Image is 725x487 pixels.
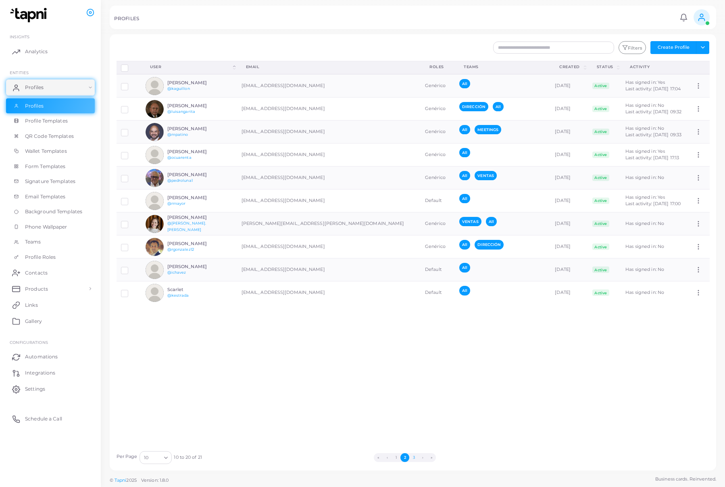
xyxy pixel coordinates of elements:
span: 2025 [126,477,136,484]
h6: [PERSON_NAME] [167,264,227,269]
a: Background Templates [6,204,95,219]
span: Version: 1.8.0 [141,477,169,483]
span: All [459,263,470,272]
h6: [PERSON_NAME] [167,126,227,131]
td: [EMAIL_ADDRESS][DOMAIN_NAME] [237,189,421,212]
span: Signature Templates [25,178,75,185]
span: Products [25,285,48,293]
button: Go to first page [374,453,383,462]
a: Settings [6,381,95,397]
a: @luisangarita [167,109,195,114]
a: Integrations [6,365,95,381]
span: Last activity: [DATE] 17:00 [625,201,681,206]
a: @pedroluna1 [167,178,193,183]
span: Phone Wallpaper [25,223,67,231]
span: Active [592,129,609,135]
ul: Pagination [202,453,608,462]
td: [PERSON_NAME][EMAIL_ADDRESS][PERSON_NAME][DOMAIN_NAME] [237,212,421,235]
button: Go to page 3 [409,453,418,462]
span: Has signed in: No [625,125,664,131]
div: User [150,64,231,70]
span: Active [592,221,609,227]
span: DIRECCIÓN [459,102,488,111]
a: @[PERSON_NAME].[PERSON_NAME] [167,221,206,232]
td: [DATE] [550,121,588,144]
span: Last activity: [DATE] 09:32 [625,109,681,114]
td: Genérico [421,144,455,166]
span: Gallery [25,318,42,325]
span: DIRECCIÓN [475,240,504,249]
th: Row-selection [117,61,142,74]
td: [DATE] [550,144,588,166]
span: Profiles [25,84,44,91]
span: Analytics [25,48,48,55]
span: Active [592,152,609,158]
span: Background Templates [25,208,82,215]
span: VENTAS [475,171,497,180]
span: Active [592,106,609,112]
img: avatar [146,284,164,302]
span: Profiles [25,102,44,110]
td: Genérico [421,212,455,235]
a: @mpatino [167,132,188,137]
td: [DATE] [550,98,588,121]
span: 10 [144,454,148,462]
a: @rmayor [167,201,186,206]
td: Default [421,281,455,304]
span: Automations [25,353,58,360]
button: Filters [619,41,646,54]
img: logo [7,8,52,23]
span: QR Code Templates [25,133,74,140]
a: Form Templates [6,159,95,174]
h6: [PERSON_NAME] [167,215,227,220]
span: Active [592,83,609,89]
td: [DATE] [550,281,588,304]
td: [DATE] [550,74,588,98]
td: Genérico [421,235,455,258]
span: Form Templates [25,163,66,170]
span: All [459,125,470,134]
span: Last activity: [DATE] 17:13 [625,155,679,160]
span: Has signed in: No [625,102,664,108]
td: Genérico [421,98,455,121]
a: Links [6,297,95,313]
div: activity [630,64,681,70]
td: [DATE] [550,235,588,258]
span: 10 to 20 of 21 [174,454,202,461]
td: [EMAIL_ADDRESS][DOMAIN_NAME] [237,281,421,304]
a: Tapni [115,477,127,483]
span: All [459,240,470,249]
a: @kaguillon [167,86,190,91]
button: Go to next page [418,453,427,462]
img: avatar [146,215,164,233]
a: @rgonzalez12 [167,247,194,252]
h6: [PERSON_NAME] [167,103,227,108]
span: All [486,217,497,226]
span: Has signed in: No [625,221,664,226]
span: Schedule a Call [25,415,62,422]
span: All [459,79,470,88]
a: Profile Templates [6,113,95,129]
a: Teams [6,234,95,250]
h6: [PERSON_NAME] [167,80,227,85]
td: [EMAIL_ADDRESS][DOMAIN_NAME] [237,144,421,166]
span: MEETINGS [475,125,501,134]
button: Go to last page [427,453,436,462]
span: Last activity: [DATE] 17:04 [625,86,681,92]
td: [DATE] [550,212,588,235]
div: Search for option [140,451,172,464]
div: Status [597,64,615,70]
span: All [493,102,504,111]
a: @ichavez [167,270,186,275]
span: Contacts [25,269,48,277]
a: Profiles [6,79,95,96]
span: Teams [25,238,41,246]
td: Genérico [421,74,455,98]
a: QR Code Templates [6,129,95,144]
button: Go to page 1 [392,453,400,462]
span: © [110,477,169,484]
h5: PROFILES [114,16,139,21]
div: Teams [464,64,542,70]
span: Active [592,266,609,273]
span: Business cards. Reinvented. [655,476,716,483]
